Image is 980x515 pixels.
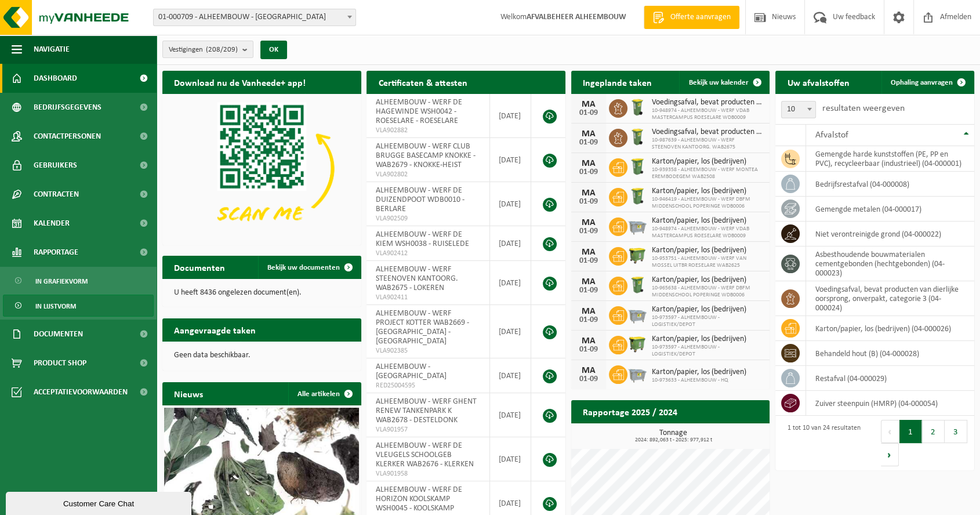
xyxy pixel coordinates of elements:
span: ALHEEMBOUW - WERF PROJECT KOTTER WAB2669 - [GEOGRAPHIC_DATA] - [GEOGRAPHIC_DATA] [375,309,469,346]
img: WB-0140-HPE-GN-50 [627,97,647,117]
span: Voedingsafval, bevat producten van dierlijke oorsprong, onverpakt, categorie 3 [652,98,764,107]
span: Kalender [34,209,70,238]
div: 01-09 [577,168,600,176]
a: Bekijk rapportage [683,423,768,446]
img: WB-1100-HPE-GN-50 [627,245,647,265]
span: VLA901958 [375,469,480,478]
td: [DATE] [490,138,531,182]
span: Navigatie [34,35,70,64]
a: In grafiekvorm [3,270,154,292]
strong: AFVALBEHEER ALHEEMBOUW [527,13,626,21]
h2: Download nu de Vanheede+ app! [162,71,317,93]
span: Documenten [34,320,83,349]
td: gemengde metalen (04-000017) [806,197,974,222]
span: 01-000709 - ALHEEMBOUW - OOSTNIEUWKERKE [153,9,356,26]
td: zuiver steenpuin (HMRP) (04-000054) [806,391,974,416]
div: 01-09 [577,316,600,324]
div: MA [577,277,600,286]
img: WB-2500-GAL-GY-01 [627,304,647,324]
td: asbesthoudende bouwmaterialen cementgebonden (hechtgebonden) (04-000023) [806,246,974,281]
span: Contactpersonen [34,122,101,151]
div: MA [577,129,600,139]
span: ALHEEMBOUW - WERF DE HORIZON KOOLSKAMP WSH0045 - KOOLSKAMP [375,485,462,513]
span: 2024: 892,063 t - 2025: 977,912 t [577,437,770,443]
span: Dashboard [34,64,77,93]
div: 1 tot 10 van 24 resultaten [781,419,860,467]
td: bedrijfsrestafval (04-000008) [806,172,974,197]
td: restafval (04-000029) [806,366,974,391]
span: ALHEEMBOUW - WERF DE KIEM WSH0038 - RUISELEDE [375,230,469,248]
div: MA [577,159,600,168]
div: 01-09 [577,227,600,235]
span: Ophaling aanvragen [891,79,953,86]
span: 10-953751 - ALHEEMBOUW - WERF VAN MOSSEL UITBR ROESELARE WAB2625 [652,255,764,269]
button: 2 [922,420,945,443]
span: 10 [782,101,815,118]
div: MA [577,218,600,227]
button: 1 [899,420,922,443]
span: ALHEEMBOUW - WERF DE HAGEWINDE WSH0042 - ROESELARE - ROESELARE [375,98,462,125]
a: Bekijk uw kalender [679,71,768,94]
img: WB-0140-HPE-GN-50 [627,127,647,147]
span: Voedingsafval, bevat producten van dierlijke oorsprong, onverpakt, categorie 3 [652,128,764,137]
div: 01-09 [577,257,600,265]
span: VLA902509 [375,214,480,223]
div: MA [577,248,600,257]
span: ALHEEMBOUW - WERF DE VLEUGELS SCHOOLGEB KLERKER WAB2676 - KLERKEN [375,441,473,469]
span: Offerte aanvragen [667,12,734,23]
span: ALHEEMBOUW - WERF DE DUIZENDPOOT WDB0010 - BERLARE [375,186,464,213]
img: WB-1100-HPE-GN-50 [627,334,647,354]
td: [DATE] [490,305,531,358]
div: 01-09 [577,198,600,206]
h2: Certificaten & attesten [366,71,478,93]
iframe: chat widget [6,489,194,515]
div: 01-09 [577,139,600,147]
span: Bedrijfsgegevens [34,93,101,122]
a: Alle artikelen [288,382,360,405]
td: [DATE] [490,393,531,437]
span: Gebruikers [34,151,77,180]
h3: Tonnage [577,429,770,443]
label: resultaten weergeven [822,104,904,113]
img: WB-0240-HPE-GN-50 [627,275,647,295]
span: 01-000709 - ALHEEMBOUW - OOSTNIEUWKERKE [154,9,355,26]
h2: Uw afvalstoffen [775,71,861,93]
span: Rapportage [34,238,78,267]
span: Acceptatievoorwaarden [34,378,128,407]
h2: Documenten [162,256,237,278]
span: 10-946419 - ALHEEMBOUW - WERF DBFM MIDDENSCHOOL POPERINGE WDB0006 [652,196,764,210]
td: niet verontreinigde grond (04-000022) [806,222,974,246]
span: Karton/papier, los (bedrijven) [652,187,764,196]
h2: Rapportage 2025 / 2024 [571,400,689,423]
span: 10-973597 - ALHEEMBOUW - LOGISTIEK/DEPOT [652,314,764,328]
td: [DATE] [490,182,531,226]
button: OK [260,41,287,59]
div: 01-09 [577,346,600,354]
a: Ophaling aanvragen [881,71,973,94]
img: WB-2500-GAL-GY-01 [627,216,647,235]
div: 01-09 [577,109,600,117]
span: In grafiekvorm [35,270,88,292]
span: ALHEEMBOUW - WERF GHENT RENEW TANKENPARK K WAB2678 - DESTELDONK [375,397,476,425]
a: Bekijk uw documenten [258,256,360,279]
span: Afvalstof [815,130,848,140]
img: WB-0240-HPE-GN-50 [627,186,647,206]
span: Vestigingen [169,41,238,59]
h2: Ingeplande taken [571,71,663,93]
span: VLA902411 [375,293,480,302]
span: VLA902385 [375,346,480,356]
span: In lijstvorm [35,295,76,317]
div: MA [577,336,600,346]
div: MA [577,188,600,198]
count: (208/209) [206,46,238,53]
h2: Aangevraagde taken [162,318,267,341]
h2: Nieuws [162,382,215,405]
div: 01-09 [577,286,600,295]
td: behandeld hout (B) (04-000028) [806,341,974,366]
span: Product Shop [34,349,86,378]
button: 3 [945,420,967,443]
td: karton/papier, los (bedrijven) (04-000026) [806,316,974,341]
span: 10-973633 - ALHEEMBOUW - HQ [652,377,746,384]
button: Vestigingen(208/209) [162,41,253,58]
